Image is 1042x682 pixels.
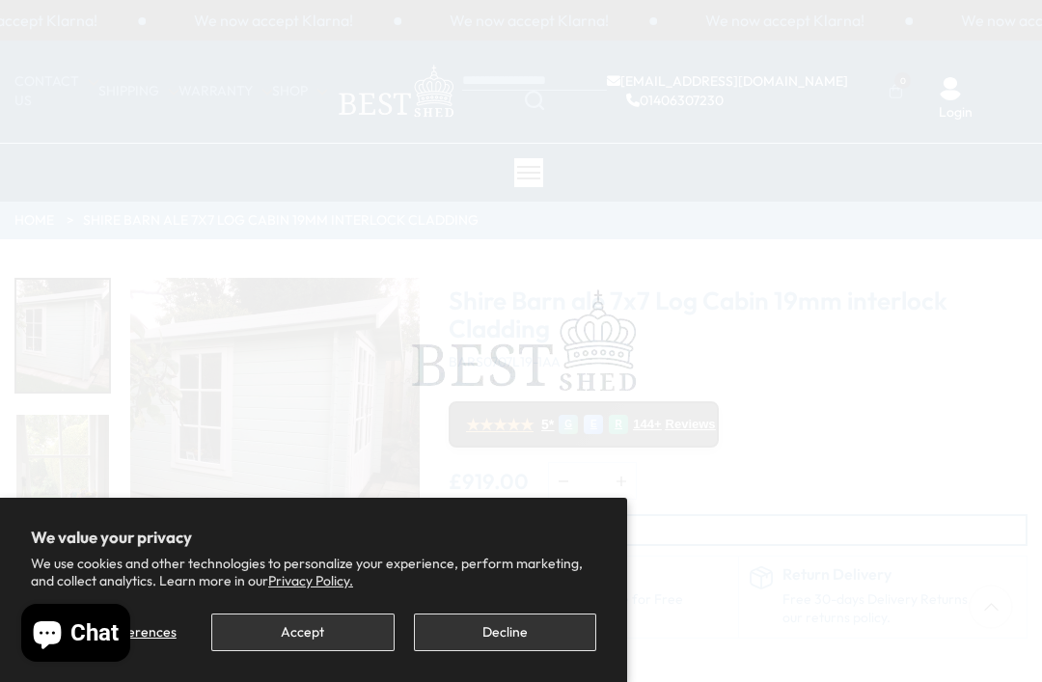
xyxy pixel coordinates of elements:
h2: We value your privacy [31,529,596,546]
p: We use cookies and other technologies to personalize your experience, perform marketing, and coll... [31,555,596,589]
button: Decline [414,614,596,651]
a: Privacy Policy. [268,572,353,589]
inbox-online-store-chat: Shopify online store chat [15,604,136,667]
button: Accept [211,614,394,651]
